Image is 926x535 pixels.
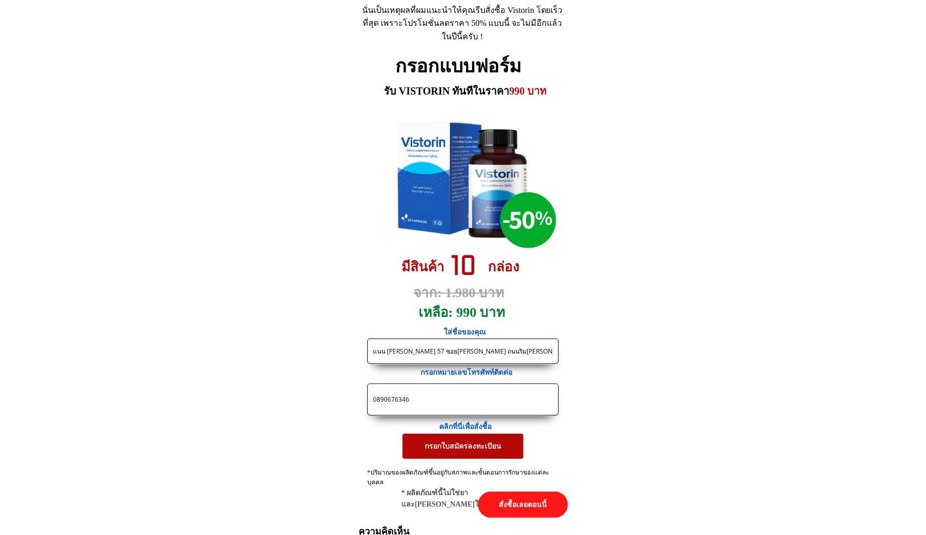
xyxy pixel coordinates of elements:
h3: คลิกที่นี่เพื่อสั่งซื้อ [440,421,501,433]
span: ใส่ชื่อของคุณ [444,328,486,336]
h3: มีสินค้า กล่อง [401,256,532,278]
h3: รับ VISTORIN ทันทีในราคา [384,83,550,99]
h2: กรอกแบบฟอร์ม [396,52,531,82]
h3: เหลือ: 990 บาท [419,302,512,324]
p: กรอกใบสมัครลงทะเบียน [402,434,524,458]
input: ชื่อ-นามสกุล [370,339,556,363]
input: เบอร์โทรศัพท์ [370,384,556,415]
h3: กรอกหมายเลขโทรศัพท์ติดต่อ [421,367,524,378]
p: สั่งซื้อเลยตอนนี้ [478,492,568,518]
h3: จาก: 1.980 บาท [414,282,527,304]
div: * ผลิตภัณฑ์นี้ไม่ใช่ยาและ[PERSON_NAME]ใช้แทนยา [401,487,540,511]
div: นั่นเป็นเหตุผลที่ผมแนะนำให้คุณรีบสั่งซื้อ Vistorin โดยเร็วที่สุด เพราะโปรโมชั่นลดราคา 50% แบบนี้ ... [362,4,563,43]
div: *ปริมาณของผลิตภัณฑ์ขึ้นอยู่กับสภาพและขั้นตอนการรักษาของแต่ละบุคคล [367,468,559,498]
span: 990 บาท [510,85,547,97]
